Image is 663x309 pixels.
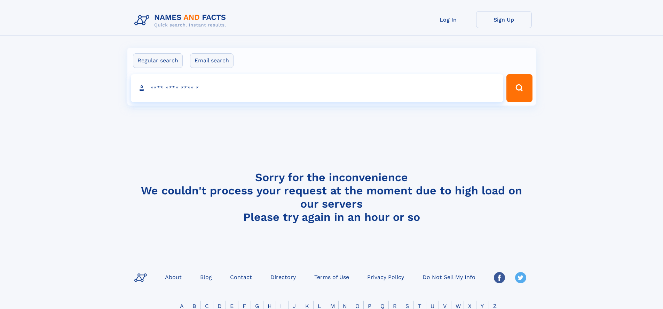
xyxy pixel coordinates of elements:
label: Email search [190,53,234,68]
a: Blog [197,272,215,282]
input: search input [131,74,504,102]
a: Privacy Policy [364,272,407,282]
a: Sign Up [476,11,532,28]
a: Do Not Sell My Info [420,272,478,282]
a: Terms of Use [311,272,352,282]
h4: Sorry for the inconvenience We couldn't process your request at the moment due to high load on ou... [132,171,532,224]
a: Directory [268,272,299,282]
a: About [162,272,184,282]
img: Twitter [515,272,526,283]
a: Log In [420,11,476,28]
a: Contact [227,272,255,282]
label: Regular search [133,53,183,68]
img: Facebook [494,272,505,283]
button: Search Button [506,74,532,102]
img: Logo Names and Facts [132,11,232,30]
